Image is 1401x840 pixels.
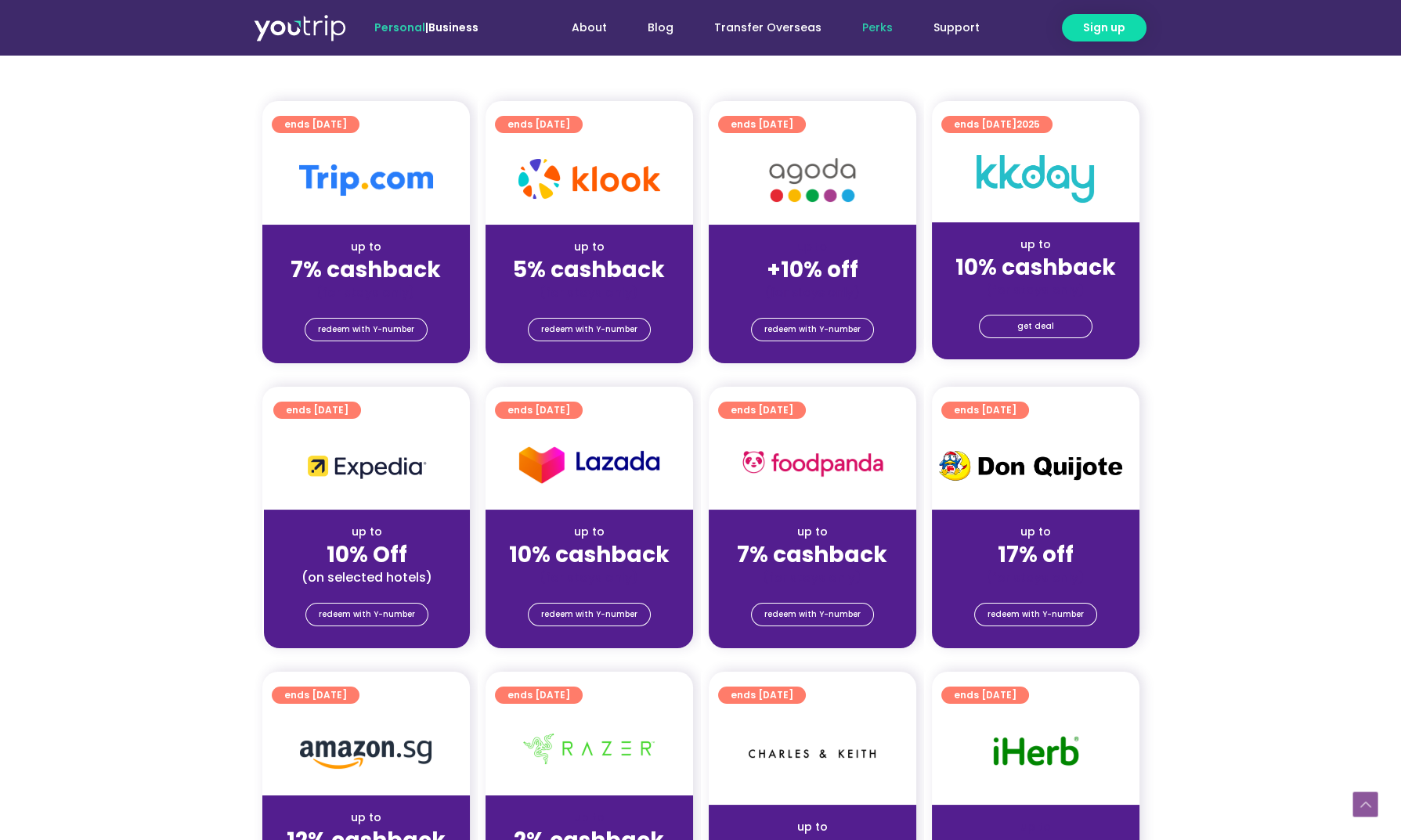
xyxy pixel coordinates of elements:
strong: 10% cashback [955,252,1116,283]
div: up to [275,809,457,826]
a: ends [DATE] [495,687,583,704]
div: up to [498,239,681,255]
a: ends [DATE] [272,116,359,133]
a: ends [DATE] [718,687,806,704]
div: up to [276,524,457,540]
strong: +10% off [767,254,858,285]
strong: 7% cashback [291,254,441,285]
div: up to [498,809,681,826]
div: up to [944,236,1127,253]
strong: 10% cashback [509,539,670,570]
a: ends [DATE] [495,402,583,419]
a: ends [DATE] [941,687,1029,704]
span: ends [DATE] [286,402,348,419]
a: redeem with Y-number [974,603,1097,626]
span: redeem with Y-number [541,319,637,341]
span: ends [DATE] [731,116,793,133]
a: redeem with Y-number [528,318,651,341]
a: redeem with Y-number [305,318,428,341]
a: Perks [842,13,913,42]
div: up to [275,239,457,255]
div: (for stays only) [944,569,1127,586]
a: ends [DATE]2025 [941,116,1053,133]
span: ends [DATE] [954,116,1040,133]
span: get deal [1017,315,1054,337]
div: (for stays only) [498,569,681,586]
div: (for stays only) [721,569,904,586]
span: up to [798,239,827,254]
a: Support [913,13,1000,42]
a: ends [DATE] [941,402,1029,419]
strong: 10% Off [327,539,407,570]
a: redeem with Y-number [305,603,428,626]
div: (for stays only) [498,284,681,301]
strong: 7% cashback [737,539,887,570]
span: | [374,20,478,35]
div: up to [721,524,904,540]
div: up to [944,524,1127,540]
a: redeem with Y-number [751,603,874,626]
a: ends [DATE] [273,402,361,419]
a: get deal [979,315,1092,338]
span: ends [DATE] [284,116,347,133]
a: Sign up [1062,14,1146,41]
nav: Menu [521,13,1000,42]
span: ends [DATE] [284,687,347,704]
span: ends [DATE] [954,402,1016,419]
span: ends [DATE] [507,402,570,419]
div: (for stays only) [944,282,1127,298]
span: Personal [374,20,425,35]
a: Transfer Overseas [694,13,842,42]
div: up to [721,819,904,835]
strong: 17% off [998,539,1074,570]
div: up to [498,524,681,540]
span: redeem with Y-number [319,604,415,625]
span: ends [DATE] [954,687,1016,704]
div: up to [944,819,1127,835]
a: ends [DATE] [718,116,806,133]
span: redeem with Y-number [988,604,1084,625]
div: (for stays only) [275,284,457,301]
a: ends [DATE] [272,687,359,704]
span: redeem with Y-number [541,604,637,625]
span: 2025 [1016,117,1040,131]
span: redeem with Y-number [318,319,414,341]
span: ends [DATE] [731,687,793,704]
span: Sign up [1083,20,1125,36]
div: (on selected hotels) [276,569,457,586]
a: ends [DATE] [718,402,806,419]
a: About [551,13,627,42]
a: ends [DATE] [495,116,583,133]
a: Blog [627,13,694,42]
a: Business [428,20,478,35]
span: ends [DATE] [507,687,570,704]
span: redeem with Y-number [764,319,861,341]
span: redeem with Y-number [764,604,861,625]
a: redeem with Y-number [528,603,651,626]
a: redeem with Y-number [751,318,874,341]
span: ends [DATE] [731,402,793,419]
strong: 5% cashback [513,254,665,285]
span: ends [DATE] [507,116,570,133]
div: (for stays only) [721,284,904,301]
